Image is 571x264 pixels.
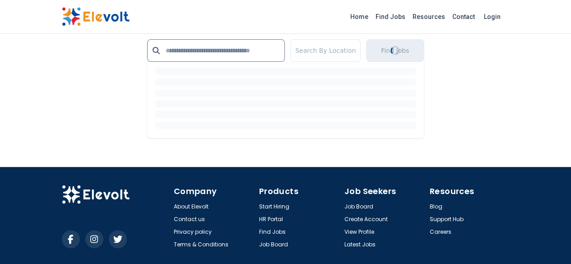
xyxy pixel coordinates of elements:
[174,241,228,248] a: Terms & Conditions
[344,203,373,210] a: Job Board
[478,8,506,26] a: Login
[372,9,409,24] a: Find Jobs
[344,228,374,236] a: View Profile
[174,228,212,236] a: Privacy policy
[259,216,283,223] a: HR Portal
[174,203,209,210] a: About Elevolt
[62,185,130,204] img: Elevolt
[449,9,478,24] a: Contact
[62,7,130,26] img: Elevolt
[344,185,424,198] h4: Job Seekers
[344,216,388,223] a: Create Account
[344,241,376,248] a: Latest Jobs
[366,39,424,62] button: Find JobsLoading...
[259,203,289,210] a: Start Hiring
[347,9,372,24] a: Home
[526,221,571,264] iframe: Chat Widget
[430,216,464,223] a: Support Hub
[174,216,205,223] a: Contact us
[389,44,401,56] div: Loading...
[259,241,288,248] a: Job Board
[430,185,510,198] h4: Resources
[174,185,254,198] h4: Company
[409,9,449,24] a: Resources
[430,203,442,210] a: Blog
[259,185,339,198] h4: Products
[430,228,451,236] a: Careers
[259,228,286,236] a: Find Jobs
